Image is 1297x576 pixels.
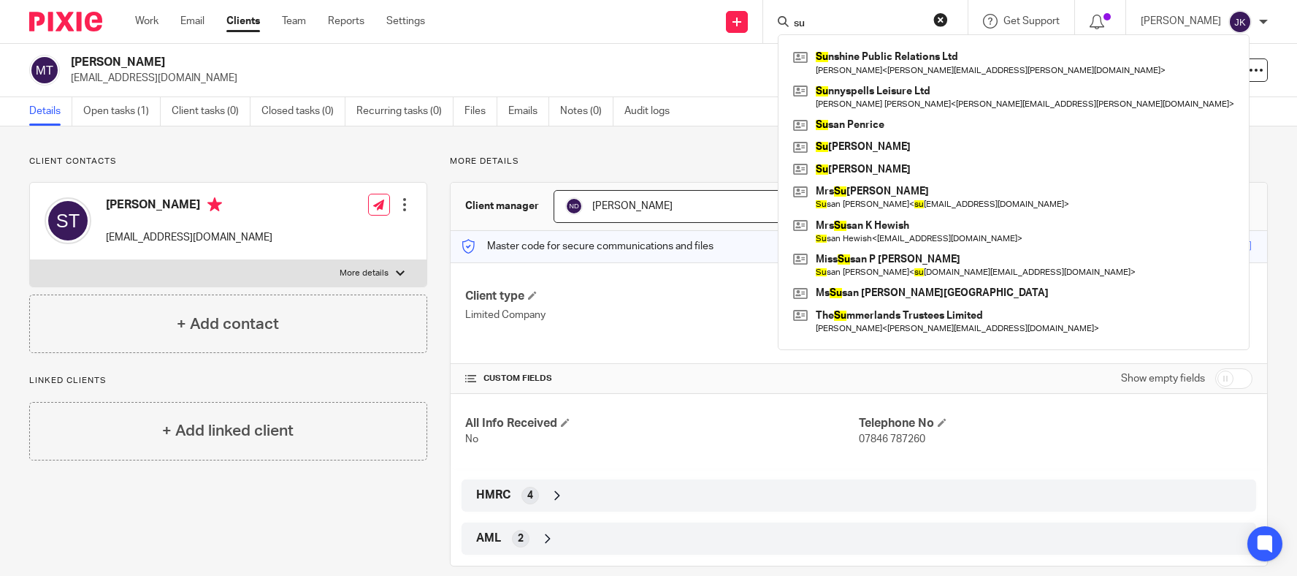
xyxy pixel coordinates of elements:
[83,97,161,126] a: Open tasks (1)
[29,97,72,126] a: Details
[465,199,539,213] h3: Client manager
[450,156,1268,167] p: More details
[465,434,478,444] span: No
[465,373,859,384] h4: CUSTOM FIELDS
[177,313,279,336] h4: + Add contact
[859,434,925,444] span: 07846 787260
[172,97,250,126] a: Client tasks (0)
[162,420,294,442] h4: + Add linked client
[71,71,1069,86] p: [EMAIL_ADDRESS][DOMAIN_NAME]
[518,531,524,546] span: 2
[356,97,454,126] a: Recurring tasks (0)
[859,416,1252,431] h4: Telephone No
[560,97,613,126] a: Notes (0)
[135,14,158,29] a: Work
[624,97,681,126] a: Audit logs
[386,14,425,29] a: Settings
[340,268,389,279] p: More details
[29,156,427,167] p: Client contacts
[106,197,272,216] h4: [PERSON_NAME]
[328,14,364,29] a: Reports
[464,97,497,126] a: Files
[527,488,533,503] span: 4
[180,14,204,29] a: Email
[1141,14,1221,29] p: [PERSON_NAME]
[45,197,91,244] img: svg%3E
[29,12,102,31] img: Pixie
[1003,16,1060,26] span: Get Support
[29,55,60,86] img: svg%3E
[508,97,549,126] a: Emails
[792,18,924,31] input: Search
[565,197,583,215] img: svg%3E
[282,14,306,29] a: Team
[465,289,859,304] h4: Client type
[1121,371,1205,386] label: Show empty fields
[226,14,260,29] a: Clients
[933,12,948,27] button: Clear
[207,197,222,212] i: Primary
[476,488,510,503] span: HMRC
[29,375,427,387] p: Linked clients
[462,239,713,254] p: Master code for secure communications and files
[1228,10,1252,34] img: svg%3E
[261,97,345,126] a: Closed tasks (0)
[465,416,859,431] h4: All Info Received
[465,308,859,322] p: Limited Company
[592,201,673,211] span: [PERSON_NAME]
[476,531,501,546] span: AML
[106,230,272,245] p: [EMAIL_ADDRESS][DOMAIN_NAME]
[71,55,870,70] h2: [PERSON_NAME]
